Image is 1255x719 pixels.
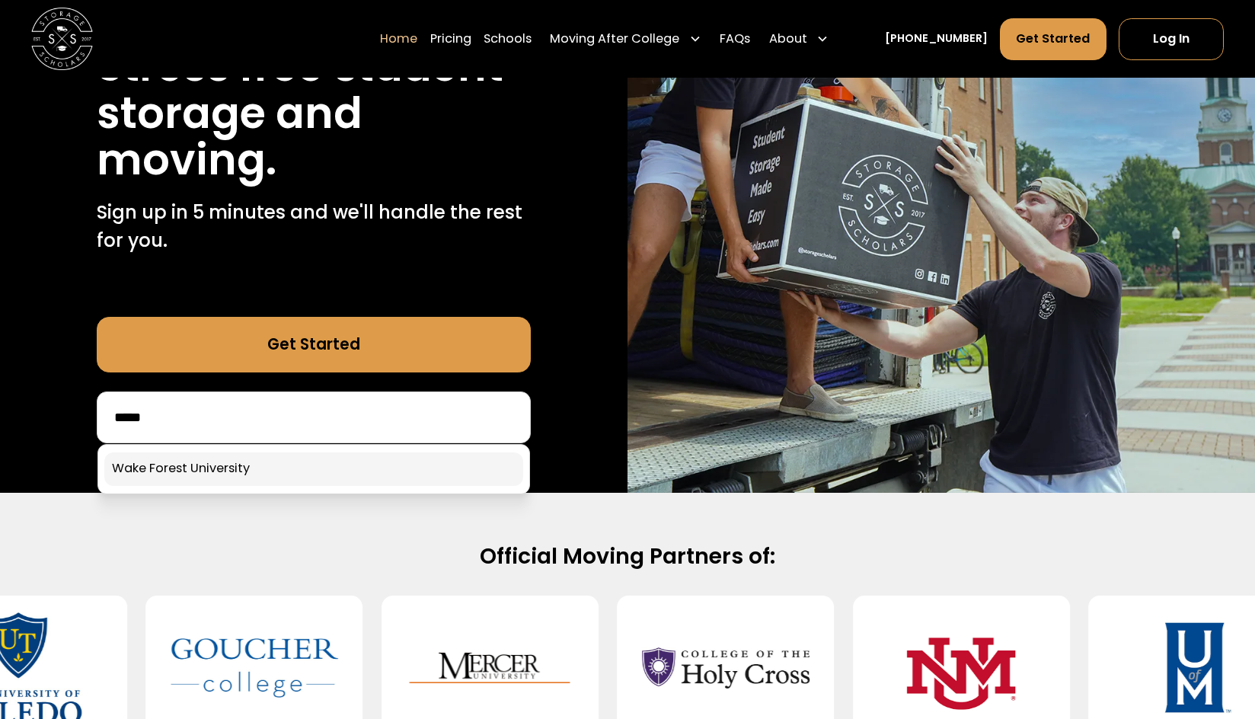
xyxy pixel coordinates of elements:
[380,17,417,60] a: Home
[97,43,531,184] h1: Stress free student storage and moving.
[31,8,93,69] img: Storage Scholars main logo
[544,17,707,60] div: Moving After College
[1119,18,1224,59] a: Log In
[885,30,988,46] a: [PHONE_NUMBER]
[131,542,1123,570] h2: Official Moving Partners of:
[430,17,471,60] a: Pricing
[1000,18,1107,59] a: Get Started
[97,199,531,254] p: Sign up in 5 minutes and we'll handle the rest for you.
[550,30,679,48] div: Moving After College
[484,17,532,60] a: Schools
[763,17,835,60] div: About
[769,30,807,48] div: About
[720,17,750,60] a: FAQs
[31,8,93,69] a: home
[97,317,531,372] a: Get Started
